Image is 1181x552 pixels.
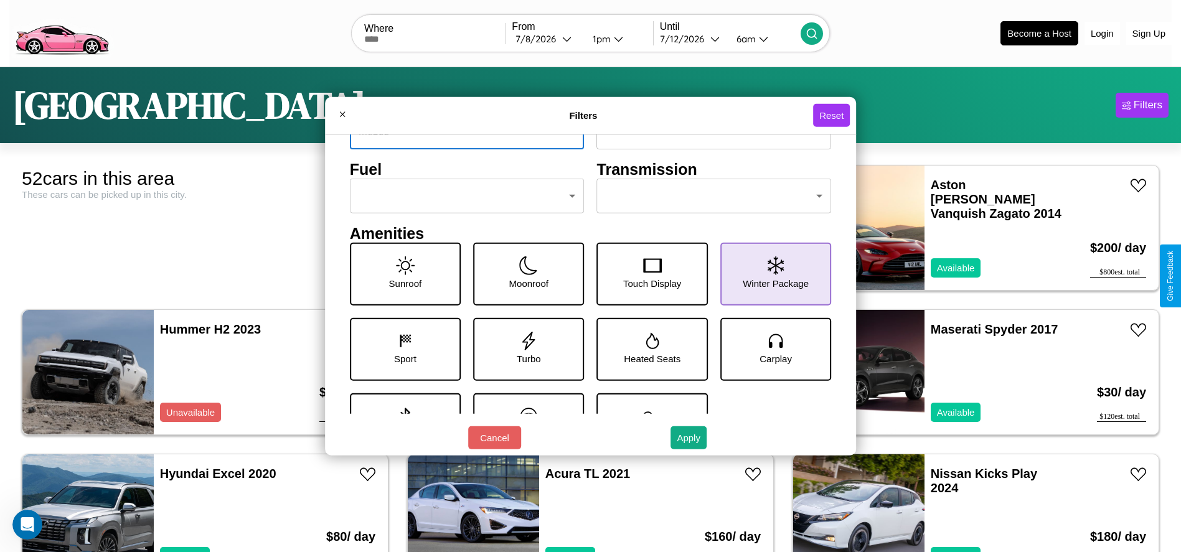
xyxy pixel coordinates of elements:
[394,350,416,367] p: Sport
[623,274,681,291] p: Touch Display
[743,274,809,291] p: Winter Package
[730,33,759,45] div: 6am
[160,467,276,480] a: Hyundai Excel 2020
[624,350,680,367] p: Heated Seats
[350,160,585,178] h4: Fuel
[583,32,653,45] button: 1pm
[1000,21,1078,45] button: Become a Host
[1116,93,1169,118] button: Filters
[1085,22,1120,45] button: Login
[931,467,1037,495] a: Nissan Kicks Play 2024
[1166,251,1175,301] div: Give Feedback
[1090,228,1146,268] h3: $ 200 / day
[586,33,614,45] div: 1pm
[1134,99,1162,111] div: Filters
[354,110,813,121] h4: Filters
[364,23,505,34] label: Where
[160,322,261,336] a: Hummer H2 2023
[515,33,562,45] div: 7 / 8 / 2026
[545,467,630,480] a: Acura TL 2021
[12,80,366,131] h1: [GEOGRAPHIC_DATA]
[350,224,832,242] h4: Amenities
[12,510,42,540] iframe: Intercom live chat
[319,373,375,412] h3: $ 130 / day
[1090,268,1146,278] div: $ 800 est. total
[760,350,792,367] p: Carplay
[1126,22,1172,45] button: Sign Up
[512,32,582,45] button: 7/8/2026
[597,160,832,178] h4: Transmission
[660,21,801,32] label: Until
[1097,373,1146,412] h3: $ 30 / day
[813,104,850,127] button: Reset
[937,404,975,421] p: Available
[512,21,652,32] label: From
[937,260,975,276] p: Available
[9,6,114,58] img: logo
[660,33,710,45] div: 7 / 12 / 2026
[22,189,388,200] div: These cars can be picked up in this city.
[389,274,422,291] p: Sunroof
[517,350,541,367] p: Turbo
[350,114,585,149] div: Mazda
[727,32,801,45] button: 6am
[166,404,215,421] p: Unavailable
[931,322,1058,336] a: Maserati Spyder 2017
[1097,412,1146,422] div: $ 120 est. total
[509,274,548,291] p: Moonroof
[670,426,707,449] button: Apply
[468,426,521,449] button: Cancel
[319,412,375,422] div: $ 520 est. total
[22,168,388,189] div: 52 cars in this area
[931,178,1061,220] a: Aston [PERSON_NAME] Vanquish Zagato 2014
